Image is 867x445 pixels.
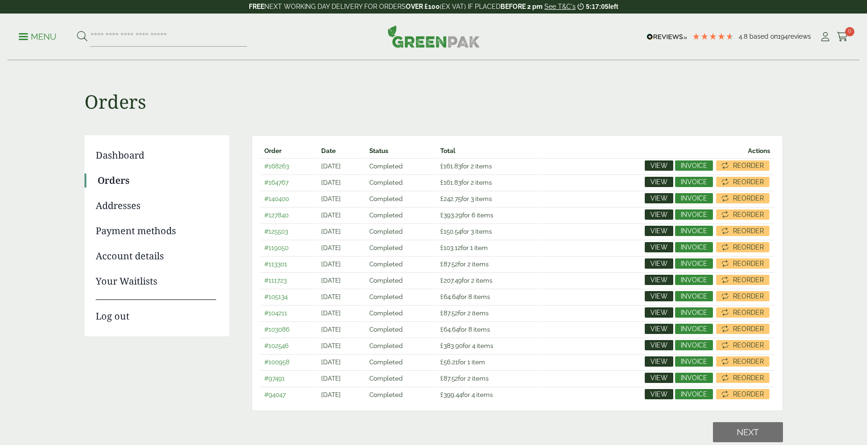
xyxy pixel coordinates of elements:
[681,309,707,316] span: Invoice
[675,291,713,301] a: Invoice
[500,3,543,10] strong: BEFORE 2 pm
[264,277,287,284] a: #111723
[733,309,764,316] span: Reorder
[321,195,341,202] time: [DATE]
[737,427,759,438] span: Next
[366,305,436,320] td: Completed
[440,195,461,202] span: 242.75
[716,258,769,269] a: Reorder
[366,338,436,353] td: Completed
[716,324,769,334] a: Reorder
[716,373,769,383] a: Reorder
[366,256,436,271] td: Completed
[264,309,287,317] a: #104211
[645,160,673,171] a: View
[437,305,542,320] td: for 2 items
[650,391,668,397] span: View
[366,387,436,402] td: Completed
[98,174,216,188] a: Orders
[681,179,707,185] span: Invoice
[440,391,444,398] span: £
[264,147,282,154] span: Order
[716,160,769,171] a: Reorder
[440,244,461,251] span: 103.12
[96,199,216,213] a: Addresses
[440,326,444,333] span: £
[733,342,764,348] span: Reorder
[681,326,707,332] span: Invoice
[437,354,542,369] td: for 1 item
[650,358,668,365] span: View
[440,358,458,366] span: 56.21
[366,289,436,304] td: Completed
[264,358,289,366] a: #100958
[681,375,707,381] span: Invoice
[406,3,440,10] strong: OVER £100
[321,391,341,398] time: [DATE]
[675,242,713,252] a: Invoice
[264,391,286,398] a: #94047
[645,356,673,367] a: View
[675,177,713,187] a: Invoice
[264,293,288,300] a: #105134
[440,293,459,300] span: 64.64
[321,375,341,382] time: [DATE]
[96,249,216,263] a: Account details
[650,162,668,169] span: View
[437,158,542,174] td: for 2 items
[366,272,436,288] td: Completed
[733,375,764,381] span: Reorder
[440,309,458,317] span: 87.52
[675,307,713,318] a: Invoice
[675,324,713,334] a: Invoice
[19,31,56,41] a: Menu
[645,291,673,301] a: View
[366,370,436,386] td: Completed
[681,293,707,299] span: Invoice
[437,174,542,190] td: for 2 items
[650,228,668,234] span: View
[19,31,56,42] p: Menu
[437,223,542,239] td: for 3 items
[645,307,673,318] a: View
[321,162,341,170] time: [DATE]
[733,211,764,218] span: Reorder
[440,162,461,170] span: 161.83
[681,162,707,169] span: Invoice
[437,256,542,271] td: for 2 items
[366,158,436,174] td: Completed
[837,30,848,44] a: 0
[675,193,713,203] a: Invoice
[716,242,769,252] a: Reorder
[733,260,764,267] span: Reorder
[437,387,542,402] td: for 4 items
[544,3,576,10] a: See T&C's
[733,195,764,202] span: Reorder
[650,293,668,299] span: View
[440,358,444,366] span: £
[440,195,444,202] span: £
[716,177,769,187] a: Reorder
[440,147,455,154] span: Total
[321,358,341,366] time: [DATE]
[681,228,707,234] span: Invoice
[733,277,764,283] span: Reorder
[321,277,341,284] time: [DATE]
[264,342,289,349] a: #102546
[716,226,769,236] a: Reorder
[692,32,734,41] div: 4.78 Stars
[321,228,341,235] time: [DATE]
[440,244,444,251] span: £
[440,342,463,349] span: 383.90
[440,260,444,268] span: £
[321,326,341,333] time: [DATE]
[264,260,287,268] a: #113301
[645,209,673,220] a: View
[650,375,668,381] span: View
[645,324,673,334] a: View
[321,179,341,186] time: [DATE]
[716,291,769,301] a: Reorder
[675,356,713,367] a: Invoice
[675,275,713,285] a: Invoice
[650,342,668,348] span: View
